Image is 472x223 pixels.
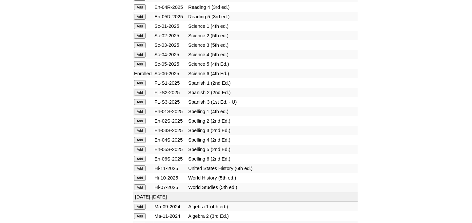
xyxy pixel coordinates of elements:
td: Algebra 1 (4th ed.) [187,202,358,211]
input: Add [134,156,146,162]
td: En-06S-2025 [153,154,187,163]
td: Enrolled [133,69,153,78]
td: En-01S-2025 [153,107,187,116]
input: Add [134,109,146,114]
td: Spelling 3 (2nd Ed.) [187,126,358,135]
input: Add [134,204,146,210]
td: Ma-09-2024 [153,202,187,211]
td: Spelling 5 (2nd Ed.) [187,145,358,154]
input: Add [134,213,146,219]
td: Spelling 6 (2nd Ed.) [187,154,358,163]
input: Add [134,23,146,29]
td: Reading 5 (3rd ed.) [187,12,358,21]
input: Add [134,175,146,181]
input: Add [134,137,146,143]
td: FL-S3-2025 [153,97,187,107]
input: Add [134,14,146,20]
td: Spelling 4 (2nd Ed.) [187,135,358,145]
input: Add [134,4,146,10]
td: Ma-11-2024 [153,212,187,221]
td: En-04S-2025 [153,135,187,145]
td: Spanish 3 (1st Ed. - U) [187,97,358,107]
input: Add [134,165,146,171]
input: Add [134,128,146,133]
td: En-03S-2025 [153,126,187,135]
td: En-04R-2025 [153,3,187,12]
td: World History (5th ed.) [187,173,358,182]
td: Hi-07-2025 [153,183,187,192]
td: Spanish 1 (2nd Ed.) [187,78,358,88]
td: Science 5 (4th Ed.) [187,60,358,69]
td: FL-S2-2025 [153,88,187,97]
td: Sc-01-2025 [153,22,187,31]
input: Add [134,90,146,95]
td: Science 2 (5th ed.) [187,31,358,40]
input: Add [134,118,146,124]
td: Sc-03-2025 [153,41,187,50]
td: Spelling 2 (2nd Ed.) [187,116,358,126]
td: En-05S-2025 [153,145,187,154]
td: En-02S-2025 [153,116,187,126]
input: Add [134,42,146,48]
td: Science 6 (4th Ed.) [187,69,358,78]
input: Add [134,99,146,105]
input: Add [134,33,146,39]
td: FL-S1-2025 [153,78,187,88]
td: Sc-02-2025 [153,31,187,40]
td: World Studies (5th ed.) [187,183,358,192]
td: Sc-06-2025 [153,69,187,78]
td: Science 4 (5th ed.) [187,50,358,59]
td: United States History (6th ed.) [187,164,358,173]
td: Spelling 1 (4th ed.) [187,107,358,116]
td: Hi-10-2025 [153,173,187,182]
td: [DATE]-[DATE] [133,192,358,202]
input: Add [134,146,146,152]
td: Reading 4 (3rd ed.) [187,3,358,12]
td: Sc-05-2025 [153,60,187,69]
td: En-05R-2025 [153,12,187,21]
td: Science 3 (5th ed.) [187,41,358,50]
input: Add [134,52,146,58]
input: Add [134,184,146,190]
td: Hi-11-2025 [153,164,187,173]
input: Add [134,61,146,67]
td: Algebra 2 (3rd Ed.) [187,212,358,221]
input: Add [134,80,146,86]
td: Sc-04-2025 [153,50,187,59]
td: Spanish 2 (2nd Ed.) [187,88,358,97]
td: Science 1 (4th ed.) [187,22,358,31]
